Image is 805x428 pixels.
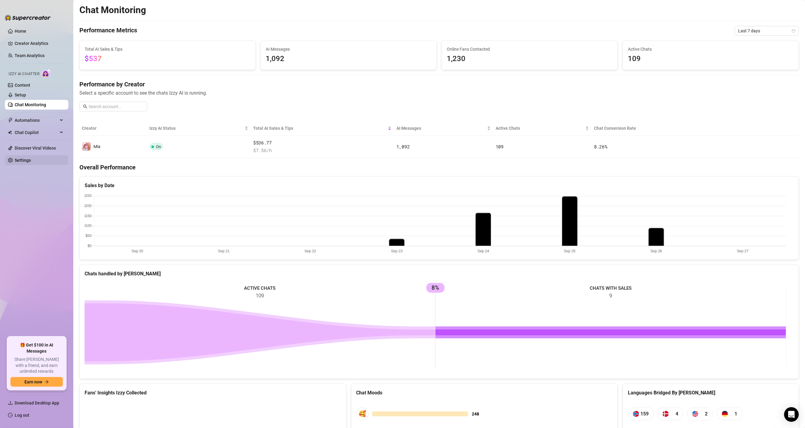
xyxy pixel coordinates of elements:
span: $537 [85,54,102,63]
h4: Performance Metrics [79,26,137,36]
a: Chat Monitoring [15,102,46,107]
span: 2 [705,410,708,418]
img: Mia [82,142,91,151]
div: Languages Bridged By [PERSON_NAME] [628,389,794,397]
span: search [83,104,87,109]
div: Chat Moods [356,389,613,397]
span: Total AI Sales & Tips [85,46,250,53]
div: Open Intercom Messenger [784,407,799,422]
a: Settings [15,158,31,163]
img: no [633,411,639,417]
span: Mia [93,144,100,149]
span: 109 [496,143,504,150]
h4: Performance by Creator [79,80,799,89]
span: arrow-right [45,380,49,384]
th: Total AI Sales & Tips [251,121,394,136]
a: Discover Viral Videos [15,146,56,151]
a: Creator Analytics [15,38,64,48]
span: Izzy AI Chatter [9,71,39,77]
img: logo-BBDzfeDw.svg [5,15,51,21]
span: 1,230 [447,53,613,65]
img: AI Chatter [42,69,51,78]
span: Share [PERSON_NAME] with a friend, and earn unlimited rewards [10,357,63,375]
span: AI Messages [396,125,486,132]
button: Earn nowarrow-right [10,377,63,387]
div: Sales by Date [85,182,794,189]
span: Izzy AI Status [150,125,243,132]
img: Chat Copilot [8,130,12,135]
a: Content [15,83,30,88]
span: Chat Copilot [15,128,58,137]
h4: Overall Performance [79,163,799,172]
a: Team Analytics [15,53,45,58]
span: 4 [676,410,678,418]
span: 109 [628,53,794,65]
h2: Chat Monitoring [79,4,146,16]
span: $ 7.56 /h [253,147,392,154]
img: de [722,411,728,417]
a: Log out [15,413,29,418]
input: Search account... [89,103,144,110]
span: Online Fans Contacted [447,46,613,53]
th: Chat Conversion Rate [592,121,727,136]
span: 1,092 [266,53,432,65]
a: Setup [15,92,26,97]
span: AI Messages [266,46,432,53]
span: Active Chats [496,125,584,132]
span: calendar [792,29,796,33]
span: 159 [640,410,649,418]
div: Fans' Insights Izzy Collected [85,389,341,397]
img: us [692,411,698,417]
span: 1 [735,410,738,418]
span: Earn now [24,379,42,384]
span: Automations [15,115,58,125]
span: Active Chats [628,46,794,53]
span: Last 7 days [738,26,795,35]
a: Home [15,29,26,34]
span: Select a specific account to see the chats Izzy AI is running. [79,89,799,97]
th: Izzy AI Status [147,121,251,136]
th: AI Messages [394,121,493,136]
span: On [156,144,161,149]
th: Active Chats [493,121,592,136]
div: Chats handled by [PERSON_NAME] [85,270,794,277]
span: Total AI Sales & Tips [253,125,387,132]
span: 1,092 [396,143,410,150]
span: download [8,401,13,405]
img: dk [663,411,669,417]
span: 248 [472,411,479,417]
span: $536.77 [253,139,392,147]
div: 🥰 [356,407,369,420]
span: 🎁 Get $100 in AI Messages [10,342,63,354]
th: Creator [79,121,147,136]
span: Download Desktop App [15,401,59,405]
span: 8.26 % [594,143,607,150]
span: thunderbolt [8,118,13,123]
